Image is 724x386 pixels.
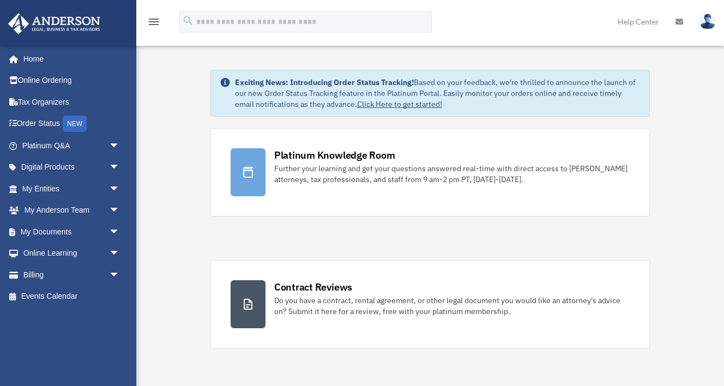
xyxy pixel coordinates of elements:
span: arrow_drop_down [109,156,131,179]
a: Platinum Q&Aarrow_drop_down [8,135,136,156]
a: Platinum Knowledge Room Further your learning and get your questions answered real-time with dire... [210,128,650,216]
a: Digital Productsarrow_drop_down [8,156,136,178]
span: arrow_drop_down [109,135,131,157]
a: menu [147,19,160,28]
img: Anderson Advisors Platinum Portal [5,13,104,34]
a: Tax Organizers [8,91,136,113]
span: arrow_drop_down [109,264,131,286]
i: search [182,15,194,27]
a: Order StatusNEW [8,113,136,135]
strong: Exciting News: Introducing Order Status Tracking! [235,77,414,87]
span: arrow_drop_down [109,221,131,243]
a: My Anderson Teamarrow_drop_down [8,200,136,221]
a: Events Calendar [8,286,136,307]
a: Contract Reviews Do you have a contract, rental agreement, or other legal document you would like... [210,260,650,348]
a: Online Learningarrow_drop_down [8,243,136,264]
a: Billingarrow_drop_down [8,264,136,286]
div: Platinum Knowledge Room [274,148,395,162]
span: arrow_drop_down [109,243,131,265]
a: Online Ordering [8,70,136,92]
img: User Pic [699,14,716,29]
a: Click Here to get started! [357,99,442,109]
div: Further your learning and get your questions answered real-time with direct access to [PERSON_NAM... [274,163,630,185]
a: My Documentsarrow_drop_down [8,221,136,243]
div: Do you have a contract, rental agreement, or other legal document you would like an attorney's ad... [274,295,630,317]
a: Home [8,48,131,70]
span: arrow_drop_down [109,178,131,200]
div: NEW [63,116,87,132]
a: My Entitiesarrow_drop_down [8,178,136,200]
div: Based on your feedback, we're thrilled to announce the launch of our new Order Status Tracking fe... [235,77,641,110]
i: menu [147,15,160,28]
div: Contract Reviews [274,280,352,294]
span: arrow_drop_down [109,200,131,222]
